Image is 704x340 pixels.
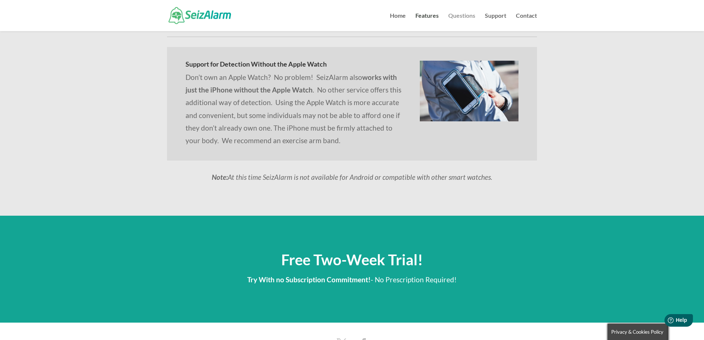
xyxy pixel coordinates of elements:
h4: Support for Detection Without the Apple Watch [186,61,401,71]
span: Privacy & Cookies Policy [611,329,663,335]
img: SeizAlarm [169,7,231,24]
a: Support [485,13,506,31]
a: Features [415,13,439,31]
p: Don’t own an Apple Watch? No problem! SeizAlarm also . No other service offers this additional wa... [186,71,401,147]
em: At this time SeizAlarm is not available for Android or compatible with other smart watches. [212,173,492,181]
a: Contact [516,13,537,31]
p: - No Prescription Required! [167,273,537,286]
strong: Try With no Subscription Commitment! [247,275,371,284]
span: Free Two-Week Trial! [281,251,423,269]
iframe: Help widget launcher [638,311,696,332]
strong: Note: [212,173,228,181]
img: seizalarm-on-arm [420,61,518,121]
a: Home [390,13,406,31]
a: Questions [448,13,475,31]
